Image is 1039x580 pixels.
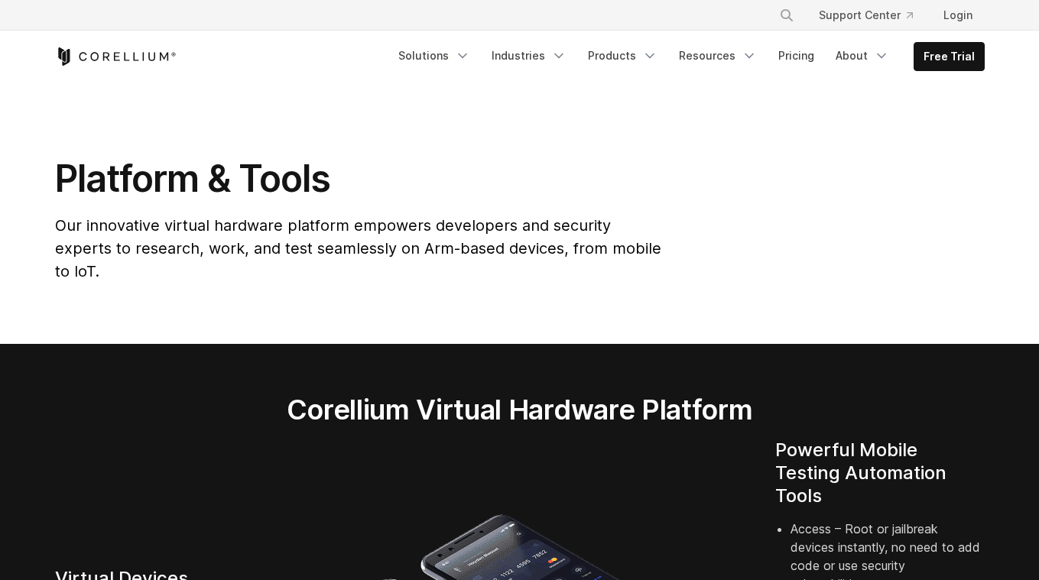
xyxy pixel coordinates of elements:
a: Free Trial [914,43,984,70]
h2: Corellium Virtual Hardware Platform [215,393,824,426]
h1: Platform & Tools [55,156,664,202]
a: About [826,42,898,70]
a: Corellium Home [55,47,177,66]
div: Navigation Menu [389,42,985,71]
a: Solutions [389,42,479,70]
a: Resources [670,42,766,70]
div: Navigation Menu [761,2,985,29]
a: Pricing [769,42,823,70]
a: Industries [482,42,576,70]
a: Products [579,42,667,70]
span: Our innovative virtual hardware platform empowers developers and security experts to research, wo... [55,216,661,280]
h4: Powerful Mobile Testing Automation Tools [775,439,985,507]
a: Support Center [807,2,925,29]
button: Search [773,2,800,29]
a: Login [931,2,985,29]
